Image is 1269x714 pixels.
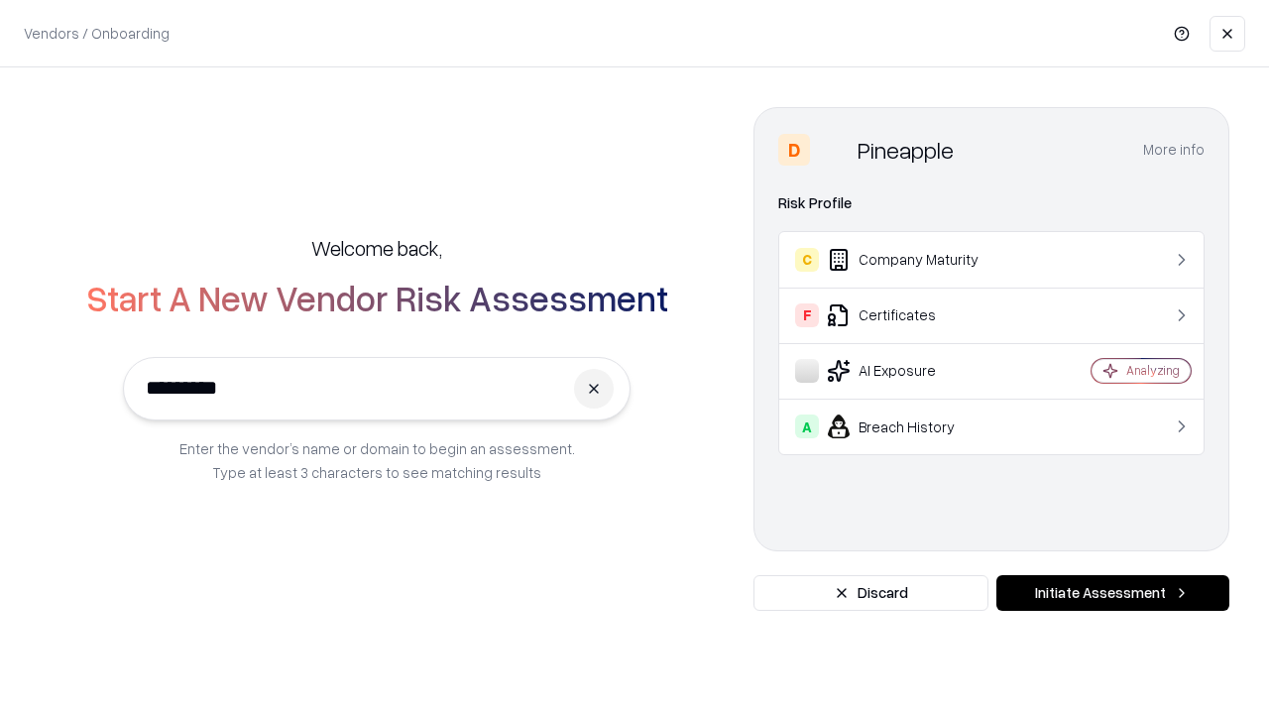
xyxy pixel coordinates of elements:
[795,303,1032,327] div: Certificates
[818,134,850,166] img: Pineapple
[795,248,1032,272] div: Company Maturity
[795,415,819,438] div: A
[778,134,810,166] div: D
[86,278,668,317] h2: Start A New Vendor Risk Assessment
[778,191,1205,215] div: Risk Profile
[311,234,442,262] h5: Welcome back,
[179,436,575,484] p: Enter the vendor’s name or domain to begin an assessment. Type at least 3 characters to see match...
[795,248,819,272] div: C
[996,575,1229,611] button: Initiate Assessment
[795,415,1032,438] div: Breach History
[795,359,1032,383] div: AI Exposure
[1126,362,1180,379] div: Analyzing
[1143,132,1205,168] button: More info
[858,134,954,166] div: Pineapple
[24,23,170,44] p: Vendors / Onboarding
[753,575,988,611] button: Discard
[795,303,819,327] div: F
